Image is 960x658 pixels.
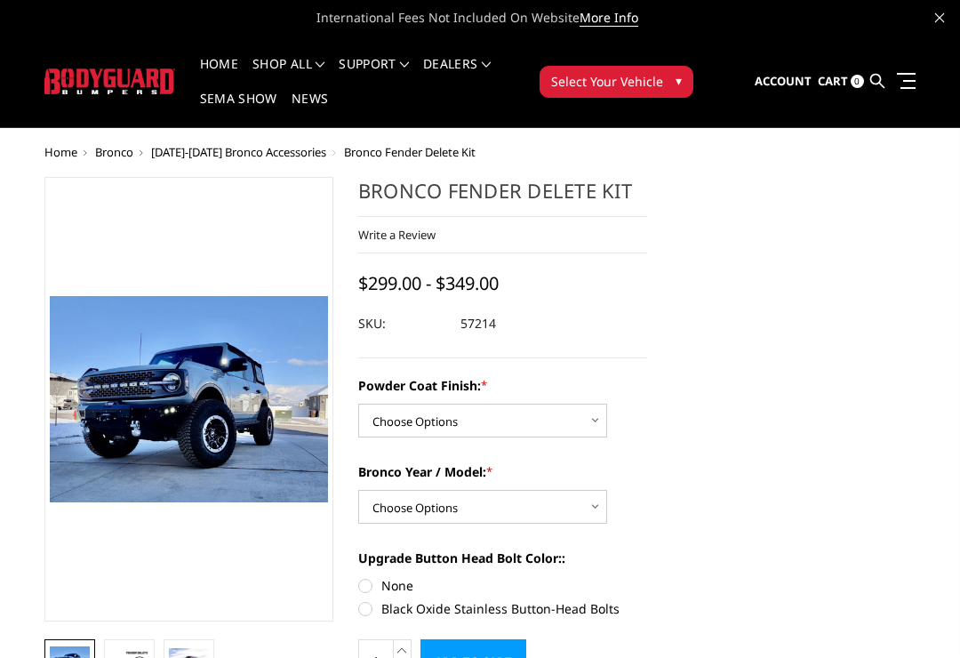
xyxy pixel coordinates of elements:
[358,549,647,567] label: Upgrade Button Head Bolt Color::
[818,73,848,89] span: Cart
[358,227,436,243] a: Write a Review
[358,376,647,395] label: Powder Coat Finish:
[200,92,277,127] a: SEMA Show
[358,462,647,481] label: Bronco Year / Model:
[339,58,409,92] a: Support
[423,58,491,92] a: Dealers
[460,308,496,340] dd: 57214
[44,177,333,622] a: Bronco Fender Delete Kit
[44,68,175,94] img: BODYGUARD BUMPERS
[151,144,326,160] a: [DATE]-[DATE] Bronco Accessories
[540,66,693,98] button: Select Your Vehicle
[358,177,647,217] h1: Bronco Fender Delete Kit
[755,73,812,89] span: Account
[344,144,476,160] span: Bronco Fender Delete Kit
[551,72,663,91] span: Select Your Vehicle
[851,75,864,88] span: 0
[755,58,812,106] a: Account
[358,599,647,618] label: Black Oxide Stainless Button-Head Bolts
[95,144,133,160] a: Bronco
[358,271,499,295] span: $299.00 - $349.00
[44,144,77,160] a: Home
[358,576,647,595] label: None
[818,58,864,106] a: Cart 0
[580,9,638,27] a: More Info
[252,58,324,92] a: shop all
[676,71,682,90] span: ▾
[200,58,238,92] a: Home
[292,92,328,127] a: News
[358,308,447,340] dt: SKU:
